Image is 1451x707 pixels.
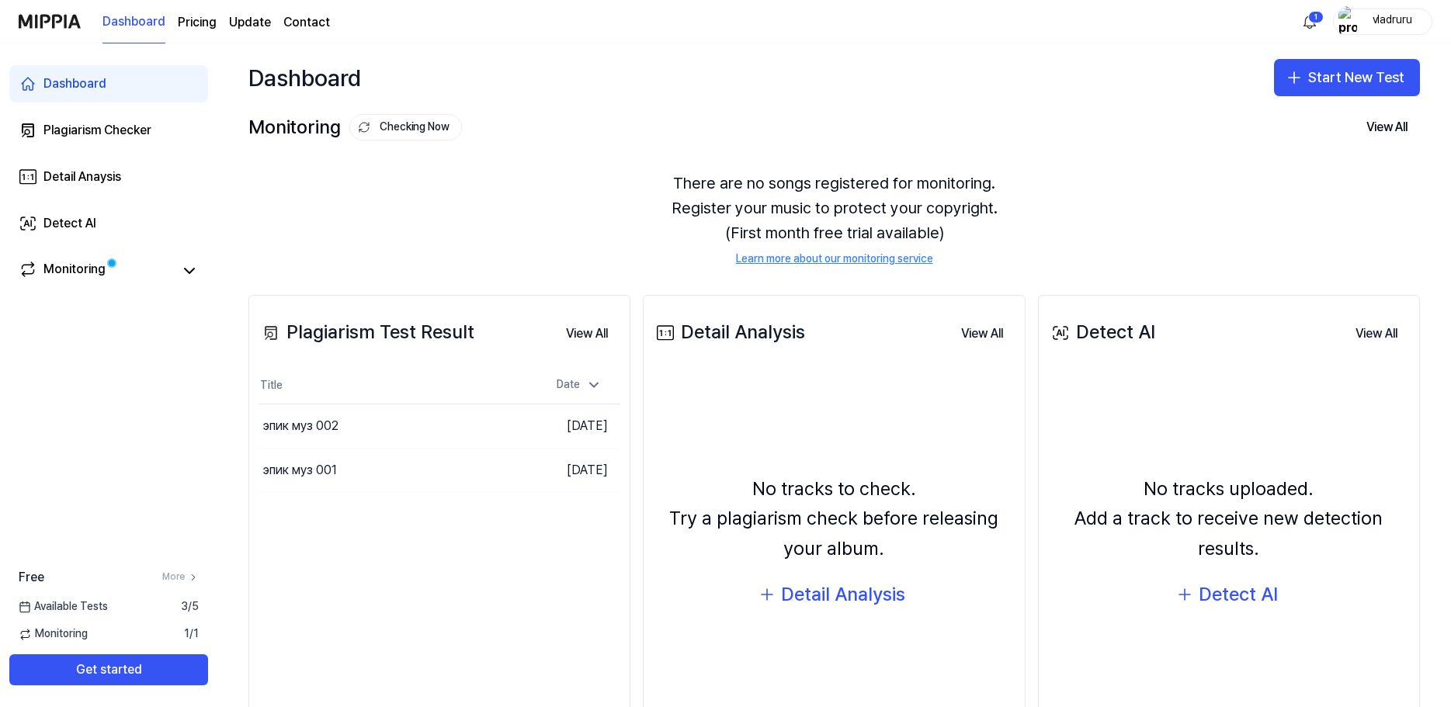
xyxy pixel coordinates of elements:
[248,152,1420,286] div: There are no songs registered for monitoring. Register your music to protect your copyright. (Fir...
[181,599,199,615] span: 3 / 5
[747,576,921,613] button: Detail Analysis
[1308,11,1324,23] div: 1
[1300,12,1319,31] img: 알림
[19,568,44,587] span: Free
[736,251,933,267] a: Learn more about our monitoring service
[1338,6,1357,37] img: profile
[1274,59,1420,96] button: Start New Test
[263,461,337,480] div: эпик муз 001
[9,158,208,196] a: Detail Anaysis
[1354,112,1420,143] button: View All
[1343,317,1410,349] a: View All
[1297,9,1322,34] button: 알림1
[259,367,530,404] th: Title
[349,114,462,140] button: Checking Now
[9,205,208,242] a: Detect AI
[949,318,1015,349] button: View All
[43,121,151,140] div: Plagiarism Checker
[283,13,330,32] a: Contact
[1165,576,1293,613] button: Detect AI
[43,168,121,186] div: Detail Anaysis
[949,317,1015,349] a: View All
[263,417,338,435] div: эпик муз 002
[9,654,208,685] button: Get started
[178,13,217,32] a: Pricing
[43,260,106,282] div: Monitoring
[19,260,174,282] a: Monitoring
[19,626,88,642] span: Monitoring
[781,580,905,609] div: Detail Analysis
[259,317,474,347] div: Plagiarism Test Result
[653,474,1015,563] div: No tracks to check. Try a plagiarism check before releasing your album.
[1362,12,1422,29] div: vladruru
[554,317,620,349] a: View All
[550,373,608,397] div: Date
[1199,580,1278,609] div: Detect AI
[43,214,96,233] div: Detect AI
[554,318,620,349] button: View All
[162,570,199,584] a: More
[248,113,462,142] div: Monitoring
[19,599,108,615] span: Available Tests
[184,626,199,642] span: 1 / 1
[530,449,621,493] td: [DATE]
[1343,318,1410,349] button: View All
[102,1,165,43] a: Dashboard
[43,75,106,93] div: Dashboard
[1048,317,1155,347] div: Detect AI
[1048,474,1410,563] div: No tracks uploaded. Add a track to receive new detection results.
[530,404,621,449] td: [DATE]
[9,112,208,149] a: Plagiarism Checker
[229,13,271,32] a: Update
[9,65,208,102] a: Dashboard
[653,317,805,347] div: Detail Analysis
[1333,9,1432,35] button: profilevladruru
[248,59,361,96] div: Dashboard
